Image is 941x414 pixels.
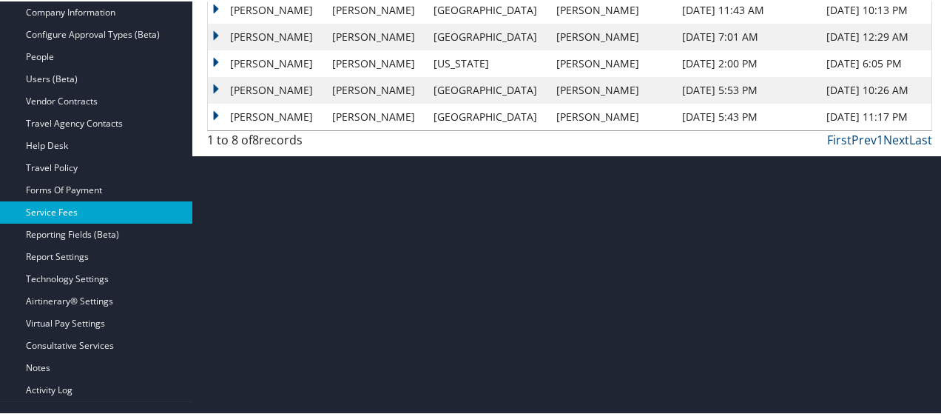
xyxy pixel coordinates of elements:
td: [PERSON_NAME] [325,102,426,129]
td: [DATE] 5:43 PM [675,102,819,129]
td: [PERSON_NAME] [208,22,325,49]
td: [PERSON_NAME] [549,102,674,129]
div: 1 to 8 of records [207,130,372,155]
td: [DATE] 7:01 AM [675,22,819,49]
td: [PERSON_NAME] [325,49,426,76]
td: [DATE] 12:29 AM [819,22,931,49]
td: [DATE] 11:17 PM [819,102,931,129]
span: 8 [252,130,259,147]
td: [DATE] 10:26 AM [819,76,931,102]
td: [PERSON_NAME] [208,102,325,129]
a: First [827,130,851,147]
td: [PERSON_NAME] [325,76,426,102]
a: Next [883,130,909,147]
td: [PERSON_NAME] [549,76,674,102]
a: Prev [851,130,877,147]
a: Last [909,130,932,147]
td: [PERSON_NAME] [549,22,674,49]
td: [US_STATE] [426,49,549,76]
a: 1 [877,130,883,147]
td: [PERSON_NAME] [549,49,674,76]
td: [PERSON_NAME] [208,49,325,76]
td: [DATE] 6:05 PM [819,49,931,76]
td: [DATE] 5:53 PM [675,76,819,102]
td: [PERSON_NAME] [208,76,325,102]
td: [DATE] 2:00 PM [675,49,819,76]
td: [GEOGRAPHIC_DATA] [426,22,549,49]
td: [GEOGRAPHIC_DATA] [426,76,549,102]
td: [PERSON_NAME] [325,22,426,49]
td: [GEOGRAPHIC_DATA] [426,102,549,129]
